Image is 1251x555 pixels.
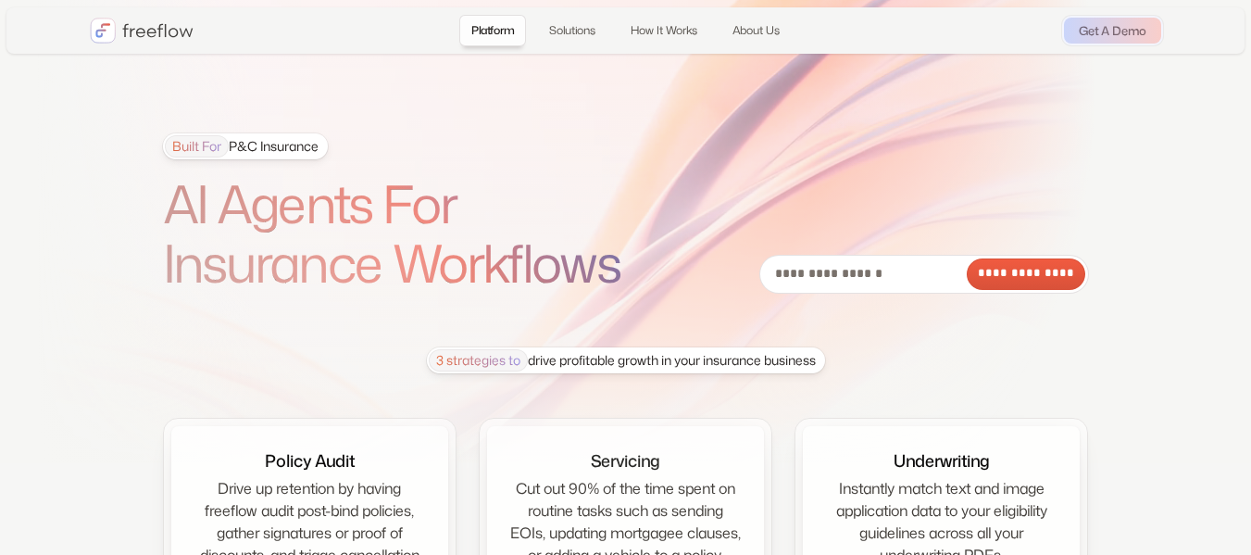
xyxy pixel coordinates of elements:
[165,135,229,158] span: Built For
[619,15,709,46] a: How It Works
[759,255,1089,294] form: Email Form
[165,135,319,158] div: P&C Insurance
[90,18,194,44] a: home
[429,349,528,372] span: 3 strategies to
[459,15,526,46] a: Platform
[537,15,607,46] a: Solutions
[265,448,355,473] div: Policy Audit
[720,15,792,46] a: About Us
[591,448,659,473] div: Servicing
[429,349,816,372] div: drive profitable growth in your insurance business
[163,174,672,294] h1: AI Agents For Insurance Workflows
[1064,18,1161,44] a: Get A Demo
[894,448,989,473] div: Underwriting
